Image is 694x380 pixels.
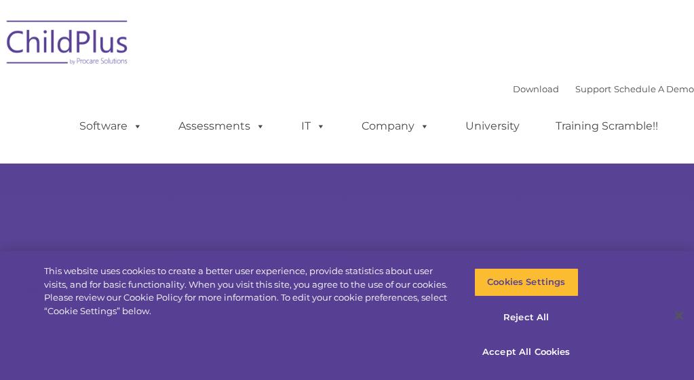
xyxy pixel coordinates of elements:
[452,113,533,140] a: University
[542,113,672,140] a: Training Scramble!!
[44,265,453,318] div: This website uses cookies to create a better user experience, provide statistics about user visit...
[513,83,559,94] a: Download
[513,83,694,94] font: |
[288,113,339,140] a: IT
[664,301,694,330] button: Close
[66,113,156,140] a: Software
[474,268,578,297] button: Cookies Settings
[474,303,578,332] button: Reject All
[614,83,694,94] a: Schedule A Demo
[575,83,611,94] a: Support
[165,113,279,140] a: Assessments
[474,338,578,366] button: Accept All Cookies
[348,113,443,140] a: Company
